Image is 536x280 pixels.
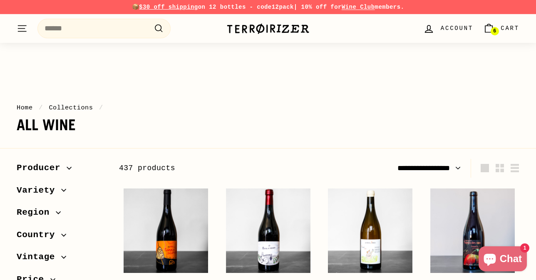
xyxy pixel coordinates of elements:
[17,203,106,226] button: Region
[17,183,61,198] span: Variety
[342,4,375,10] a: Wine Club
[441,24,473,33] span: Account
[17,104,33,112] a: Home
[139,4,198,10] span: $30 off shipping
[17,181,106,204] button: Variety
[17,161,67,175] span: Producer
[17,117,519,134] h1: All wine
[49,104,93,112] a: Collections
[17,103,519,113] nav: breadcrumbs
[37,104,45,112] span: /
[272,4,294,10] strong: 12pack
[476,246,529,273] inbox-online-store-chat: Shopify online store chat
[17,206,56,220] span: Region
[97,104,105,112] span: /
[17,226,106,248] button: Country
[17,228,61,242] span: Country
[17,248,106,270] button: Vintage
[493,28,496,34] span: 6
[17,2,519,12] p: 📦 on 12 bottles - code | 10% off for members.
[418,16,478,41] a: Account
[17,250,61,264] span: Vintage
[478,16,524,41] a: Cart
[501,24,519,33] span: Cart
[17,159,106,181] button: Producer
[119,162,319,174] div: 437 products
